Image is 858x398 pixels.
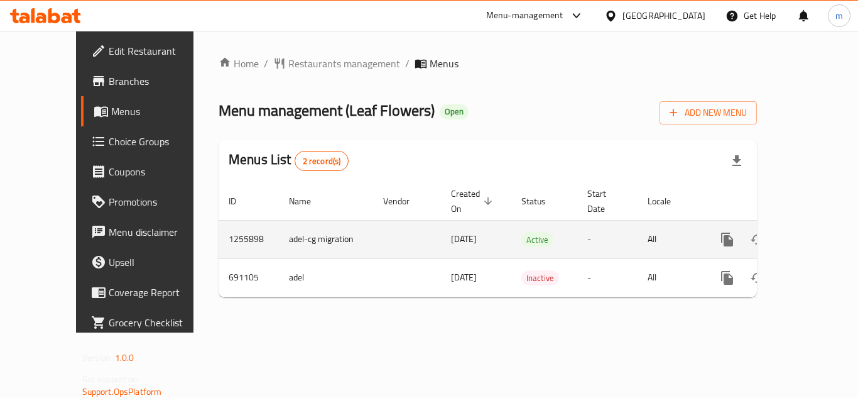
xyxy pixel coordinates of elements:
td: - [577,220,638,258]
span: m [835,9,843,23]
td: adel [279,258,373,297]
span: Coupons [109,164,209,179]
span: Created On [451,186,496,216]
a: Coverage Report [81,277,219,307]
a: Menu disclaimer [81,217,219,247]
span: Add New Menu [670,105,747,121]
span: Locale [648,194,687,209]
nav: breadcrumb [219,56,757,71]
li: / [264,56,268,71]
td: All [638,220,702,258]
td: 1255898 [219,220,279,258]
button: more [712,263,742,293]
span: Menu disclaimer [109,224,209,240]
button: more [712,224,742,255]
span: Restaurants management [288,56,400,71]
span: Edit Restaurant [109,43,209,58]
span: Grocery Checklist [109,315,209,330]
td: 691105 [219,258,279,297]
span: Open [440,106,469,117]
span: Menus [430,56,459,71]
span: Branches [109,74,209,89]
a: Restaurants management [273,56,400,71]
span: [DATE] [451,231,477,247]
th: Actions [702,182,843,221]
span: Upsell [109,255,209,270]
table: enhanced table [219,182,843,297]
span: Get support on: [82,371,140,387]
a: Edit Restaurant [81,36,219,66]
a: Branches [81,66,219,96]
span: Version: [82,350,113,366]
a: Grocery Checklist [81,307,219,338]
span: [DATE] [451,269,477,285]
a: Choice Groups [81,126,219,157]
span: Name [289,194,327,209]
span: Promotions [109,194,209,209]
span: 2 record(s) [295,155,349,167]
span: 1.0.0 [115,350,134,366]
div: Total records count [295,151,349,171]
button: Change Status [742,263,773,293]
span: Coverage Report [109,285,209,300]
a: Menus [81,96,219,126]
span: Active [521,233,553,247]
td: - [577,258,638,297]
div: [GEOGRAPHIC_DATA] [622,9,705,23]
button: Add New Menu [660,101,757,124]
div: Open [440,104,469,119]
td: All [638,258,702,297]
span: Vendor [383,194,426,209]
span: Menu management ( Leaf Flowers ) [219,96,435,124]
span: Menus [111,104,209,119]
a: Promotions [81,187,219,217]
div: Export file [722,146,752,176]
span: Inactive [521,271,559,285]
a: Coupons [81,157,219,187]
span: Start Date [587,186,622,216]
span: ID [229,194,253,209]
a: Home [219,56,259,71]
div: Menu-management [486,8,563,23]
td: adel-cg migration [279,220,373,258]
span: Status [521,194,562,209]
a: Upsell [81,247,219,277]
h2: Menus List [229,150,349,171]
li: / [405,56,410,71]
span: Choice Groups [109,134,209,149]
